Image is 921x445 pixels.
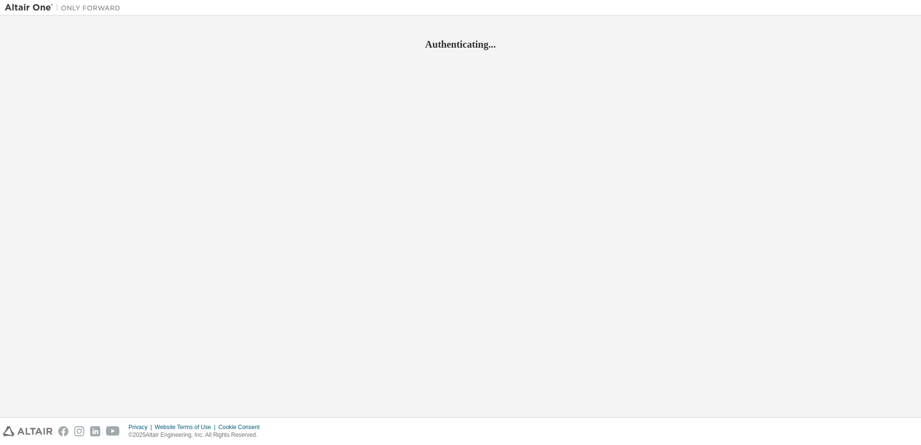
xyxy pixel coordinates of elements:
div: Website Terms of Use [155,423,218,431]
div: Cookie Consent [218,423,265,431]
div: Privacy [129,423,155,431]
img: altair_logo.svg [3,426,53,436]
img: youtube.svg [106,426,120,436]
p: © 2025 Altair Engineering, Inc. All Rights Reserved. [129,431,265,439]
img: instagram.svg [74,426,84,436]
h2: Authenticating... [5,38,916,51]
img: linkedin.svg [90,426,100,436]
img: Altair One [5,3,125,13]
img: facebook.svg [58,426,68,436]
